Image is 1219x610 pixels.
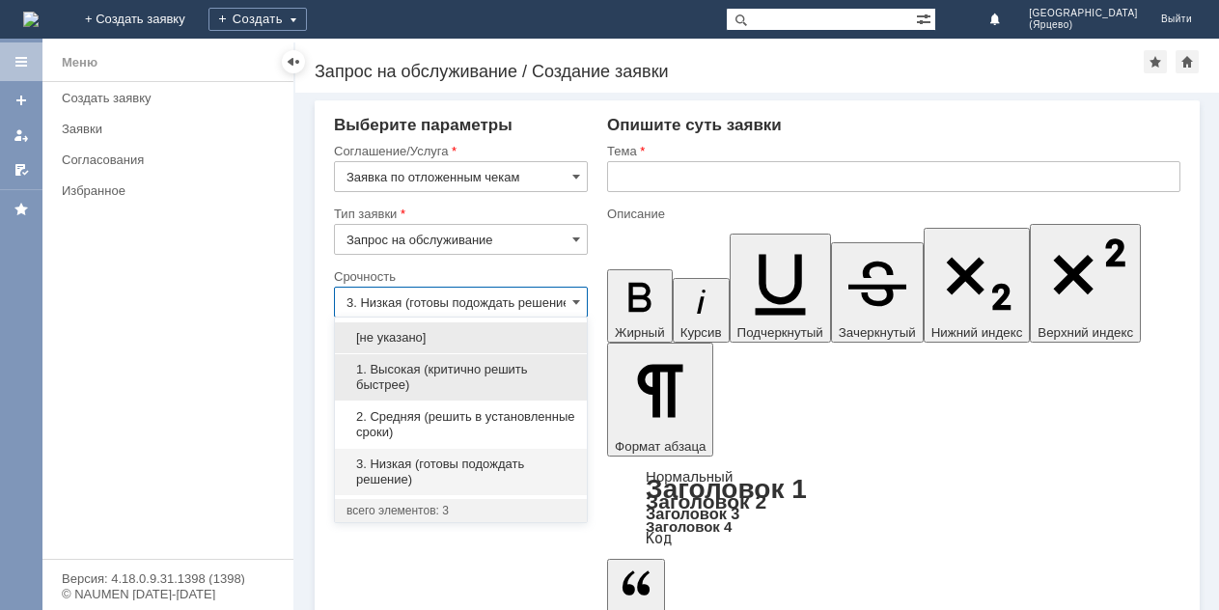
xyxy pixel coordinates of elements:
div: Создать [208,8,307,31]
span: Зачеркнутый [839,325,916,340]
span: 1. Высокая (критично решить быстрее) [346,362,575,393]
div: Описание [607,208,1177,220]
a: Мои заявки [6,120,37,151]
div: Тип заявки [334,208,584,220]
span: Опишите суть заявки [607,116,782,134]
span: Курсив [680,325,722,340]
div: Тема [607,145,1177,157]
span: 2. Средняя (решить в установленные сроки) [346,409,575,440]
button: Нижний индекс [924,228,1031,343]
span: (Ярцево) [1029,19,1138,31]
a: Заголовок 1 [646,474,807,504]
a: Заявки [54,114,290,144]
button: Зачеркнутый [831,242,924,343]
span: Верхний индекс [1038,325,1133,340]
div: Согласования [62,152,282,167]
div: © NAUMEN [DATE]-[DATE] [62,588,274,600]
a: Нормальный [646,468,733,485]
a: Заголовок 4 [646,518,732,535]
div: Добавить в избранное [1144,50,1167,73]
a: Заголовок 2 [646,490,766,513]
span: Формат абзаца [615,439,706,454]
img: logo [23,12,39,27]
div: Заявки [62,122,282,136]
span: Выберите параметры [334,116,513,134]
button: Формат абзаца [607,343,713,457]
span: [GEOGRAPHIC_DATA] [1029,8,1138,19]
a: Согласования [54,145,290,175]
div: Формат абзаца [607,470,1180,545]
div: Создать заявку [62,91,282,105]
a: Создать заявку [6,85,37,116]
button: Курсив [673,278,730,343]
div: Сделать домашней страницей [1176,50,1199,73]
span: Жирный [615,325,665,340]
a: Заголовок 3 [646,505,739,522]
div: Срочность [334,270,584,283]
button: Жирный [607,269,673,343]
div: Избранное [62,183,261,198]
div: Скрыть меню [282,50,305,73]
span: Расширенный поиск [916,9,935,27]
span: Нижний индекс [931,325,1023,340]
span: 3. Низкая (готовы подождать решение) [346,457,575,487]
a: Код [646,530,672,547]
span: Подчеркнутый [737,325,823,340]
div: Версия: 4.18.0.9.31.1398 (1398) [62,572,274,585]
button: Подчеркнутый [730,234,831,343]
a: Создать заявку [54,83,290,113]
div: Запрос на обслуживание / Создание заявки [315,62,1144,81]
div: Соглашение/Услуга [334,145,584,157]
div: Меню [62,51,97,74]
div: всего элементов: 3 [346,503,575,518]
a: Перейти на домашнюю страницу [23,12,39,27]
button: Верхний индекс [1030,224,1141,343]
a: Мои согласования [6,154,37,185]
span: [не указано] [346,330,575,346]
